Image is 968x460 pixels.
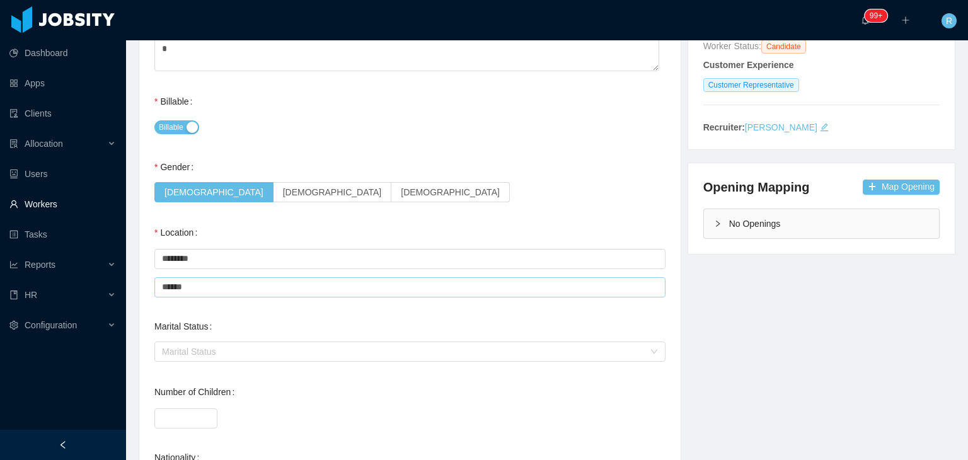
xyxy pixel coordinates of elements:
a: icon: profileTasks [9,222,116,247]
a: icon: userWorkers [9,192,116,217]
i: icon: setting [9,321,18,330]
strong: Recruiter: [703,122,745,132]
a: [PERSON_NAME] [745,122,817,132]
strong: Customer Experience [703,60,794,70]
a: icon: pie-chartDashboard [9,40,116,66]
button: icon: plusMap Opening [863,180,940,195]
label: Number of Children [154,387,239,397]
span: R [946,13,952,28]
span: Allocation [25,139,63,149]
span: HR [25,290,37,300]
i: icon: down [650,348,658,357]
span: Configuration [25,320,77,330]
i: icon: bell [861,16,870,25]
label: Location [154,227,202,238]
i: icon: plus [901,16,910,25]
span: Candidate [761,40,806,54]
input: Number of Children [154,408,217,428]
span: Reports [25,260,55,270]
span: [DEMOGRAPHIC_DATA] [401,187,500,197]
a: icon: auditClients [9,101,116,126]
label: Gender [154,162,199,172]
label: Billable [154,96,197,106]
a: icon: appstoreApps [9,71,116,96]
button: Billable [154,120,199,134]
div: icon: rightNo Openings [704,209,939,238]
i: icon: edit [820,123,829,132]
span: [DEMOGRAPHIC_DATA] [164,187,263,197]
span: Customer Representative [703,78,799,92]
i: icon: book [9,290,18,299]
div: Marital Status [162,345,644,358]
i: icon: solution [9,139,18,148]
h4: Opening Mapping [703,178,810,196]
i: icon: line-chart [9,260,18,269]
span: [DEMOGRAPHIC_DATA] [283,187,382,197]
i: icon: right [714,220,722,227]
label: Marital Status [154,321,217,331]
textarea: To enrich screen reader interactions, please activate Accessibility in Grammarly extension settings [154,39,659,72]
a: icon: robotUsers [9,161,116,187]
sup: 225 [865,9,887,22]
span: Billable [159,121,183,134]
span: Worker Status: [703,41,761,51]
